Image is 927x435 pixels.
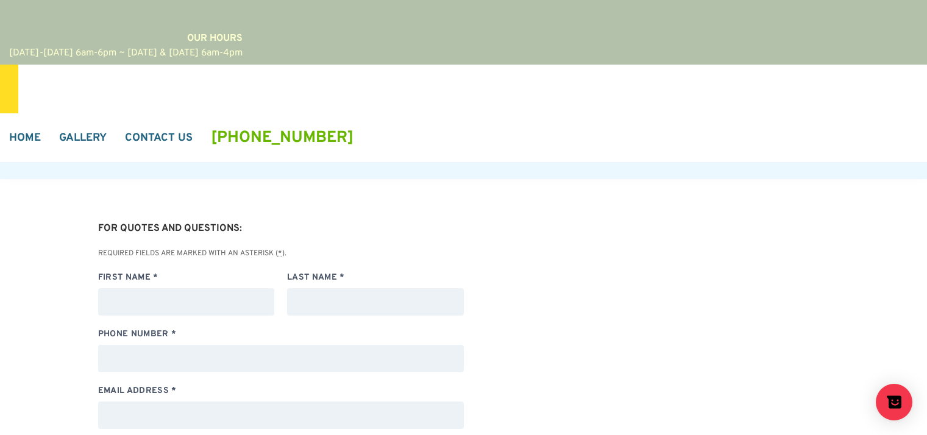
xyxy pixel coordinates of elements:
label: First Name * [98,271,275,284]
label: Phone Number * [98,328,464,341]
button: Show survey [876,384,912,420]
h5: For Quotes and Questions: [98,222,464,235]
a: Gallery [50,113,116,162]
strong: Our Hours [187,32,243,44]
span: [DATE]-[DATE] 6am-6pm ~ [DATE] & [DATE] 6am-4pm [9,47,243,59]
p: Required fields are marked with an asterisk ( ). [98,248,464,259]
label: Email Address * [98,384,464,397]
label: Last Name * [287,271,464,284]
a: Contact Us [116,113,202,162]
a: [PHONE_NUMBER] [211,128,353,148]
abbr: required [278,249,282,258]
